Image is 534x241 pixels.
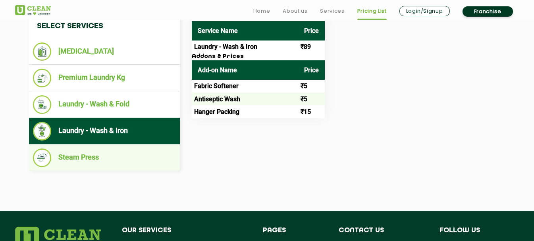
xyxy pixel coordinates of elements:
li: Premium Laundry Kg [33,69,176,87]
th: Price [298,60,325,80]
li: Laundry - Wash & Fold [33,95,176,114]
li: Laundry - Wash & Iron [33,122,176,141]
img: Premium Laundry Kg [33,69,52,87]
td: ₹5 [298,93,325,105]
td: Antiseptic Wash [192,93,298,105]
th: Add-on Name [192,60,298,80]
th: Service Name [192,21,298,40]
h4: Select Services [29,14,180,39]
img: UClean Laundry and Dry Cleaning [15,5,51,15]
td: ₹89 [298,40,325,53]
li: [MEDICAL_DATA] [33,42,176,61]
a: Franchise [463,6,513,17]
h3: Addons & Prices [192,53,325,60]
td: Fabric Softener [192,80,298,93]
img: Laundry - Wash & Iron [33,122,52,141]
a: Services [320,6,344,16]
a: About us [283,6,307,16]
a: Home [253,6,270,16]
img: Steam Press [33,148,52,167]
a: Pricing List [357,6,387,16]
td: Hanger Packing [192,105,298,118]
td: Laundry - Wash & Iron [192,40,298,53]
th: Price [298,21,325,40]
a: Login/Signup [399,6,450,16]
li: Steam Press [33,148,176,167]
td: ₹5 [298,80,325,93]
img: Laundry - Wash & Fold [33,95,52,114]
img: Dry Cleaning [33,42,52,61]
td: ₹15 [298,105,325,118]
